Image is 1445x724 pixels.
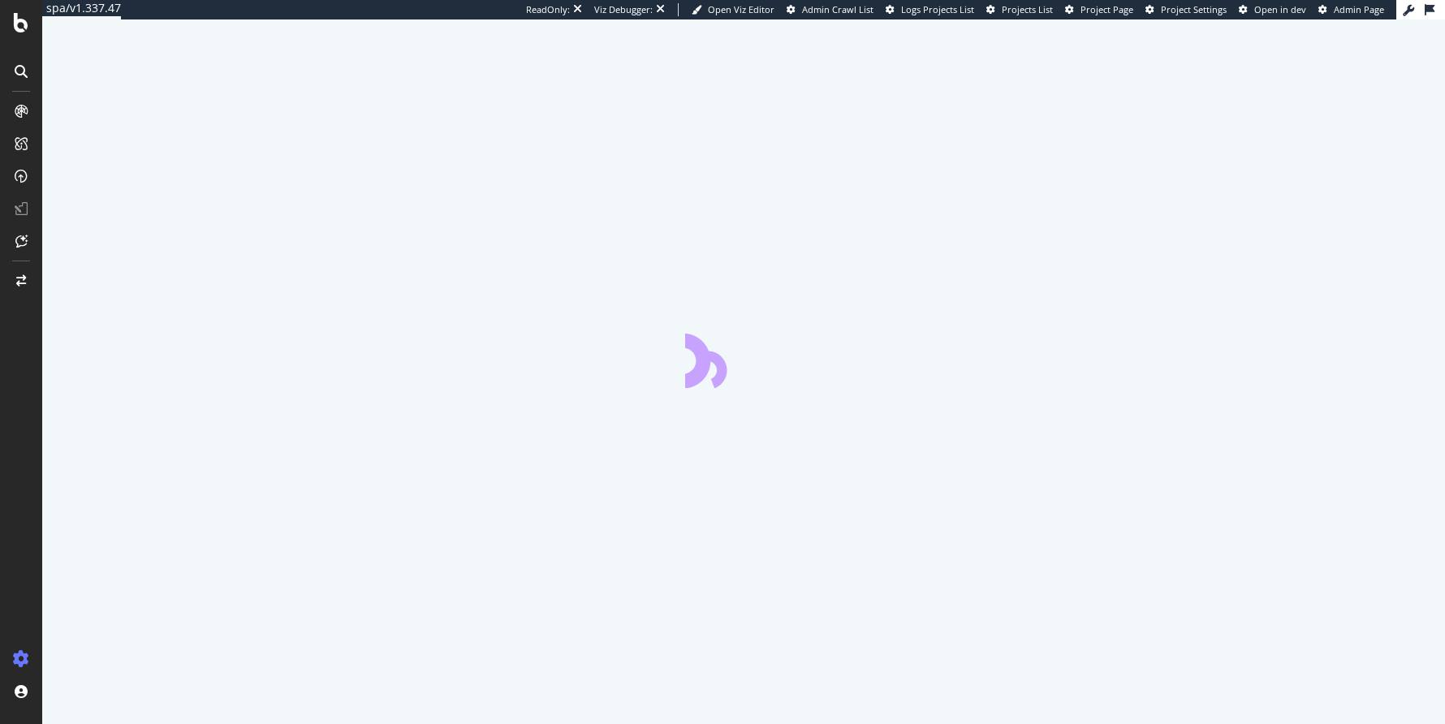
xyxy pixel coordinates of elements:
[594,3,653,16] div: Viz Debugger:
[901,3,974,15] span: Logs Projects List
[1318,3,1384,16] a: Admin Page
[986,3,1053,16] a: Projects List
[1254,3,1306,15] span: Open in dev
[1065,3,1133,16] a: Project Page
[708,3,774,15] span: Open Viz Editor
[526,3,570,16] div: ReadOnly:
[787,3,873,16] a: Admin Crawl List
[1161,3,1227,15] span: Project Settings
[1081,3,1133,15] span: Project Page
[1145,3,1227,16] a: Project Settings
[1334,3,1384,15] span: Admin Page
[1002,3,1053,15] span: Projects List
[685,330,802,388] div: animation
[1239,3,1306,16] a: Open in dev
[692,3,774,16] a: Open Viz Editor
[886,3,974,16] a: Logs Projects List
[802,3,873,15] span: Admin Crawl List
